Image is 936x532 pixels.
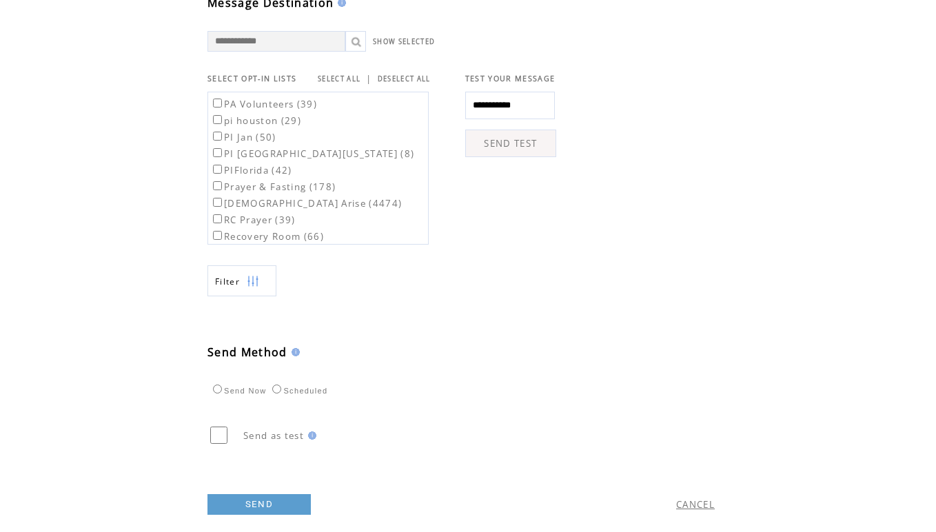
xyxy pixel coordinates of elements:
[366,72,372,85] span: |
[213,148,222,157] input: PI [GEOGRAPHIC_DATA][US_STATE] (8)
[373,37,435,46] a: SHOW SELECTED
[210,114,301,127] label: pi houston (29)
[210,164,292,176] label: PIFlorida (42)
[210,214,296,226] label: RC Prayer (39)
[207,494,311,515] a: SEND
[465,130,556,157] a: SEND TEST
[378,74,431,83] a: DESELECT ALL
[210,181,336,193] label: Prayer & Fasting (178)
[213,181,222,190] input: Prayer & Fasting (178)
[213,132,222,141] input: PI Jan (50)
[213,385,222,393] input: Send Now
[207,265,276,296] a: Filter
[215,276,240,287] span: Show filters
[318,74,360,83] a: SELECT ALL
[213,99,222,108] input: PA Volunteers (39)
[304,431,316,440] img: help.gif
[213,231,222,240] input: Recovery Room (66)
[676,498,715,511] a: CANCEL
[210,98,317,110] label: PA Volunteers (39)
[210,131,276,143] label: PI Jan (50)
[247,266,259,297] img: filters.png
[207,345,287,360] span: Send Method
[213,198,222,207] input: [DEMOGRAPHIC_DATA] Arise (4474)
[213,214,222,223] input: RC Prayer (39)
[210,230,324,243] label: Recovery Room (66)
[287,348,300,356] img: help.gif
[213,115,222,124] input: pi houston (29)
[269,387,327,395] label: Scheduled
[243,429,304,442] span: Send as test
[210,387,266,395] label: Send Now
[465,74,556,83] span: TEST YOUR MESSAGE
[213,165,222,174] input: PIFlorida (42)
[210,197,402,209] label: [DEMOGRAPHIC_DATA] Arise (4474)
[210,147,414,160] label: PI [GEOGRAPHIC_DATA][US_STATE] (8)
[207,74,296,83] span: SELECT OPT-IN LISTS
[272,385,281,393] input: Scheduled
